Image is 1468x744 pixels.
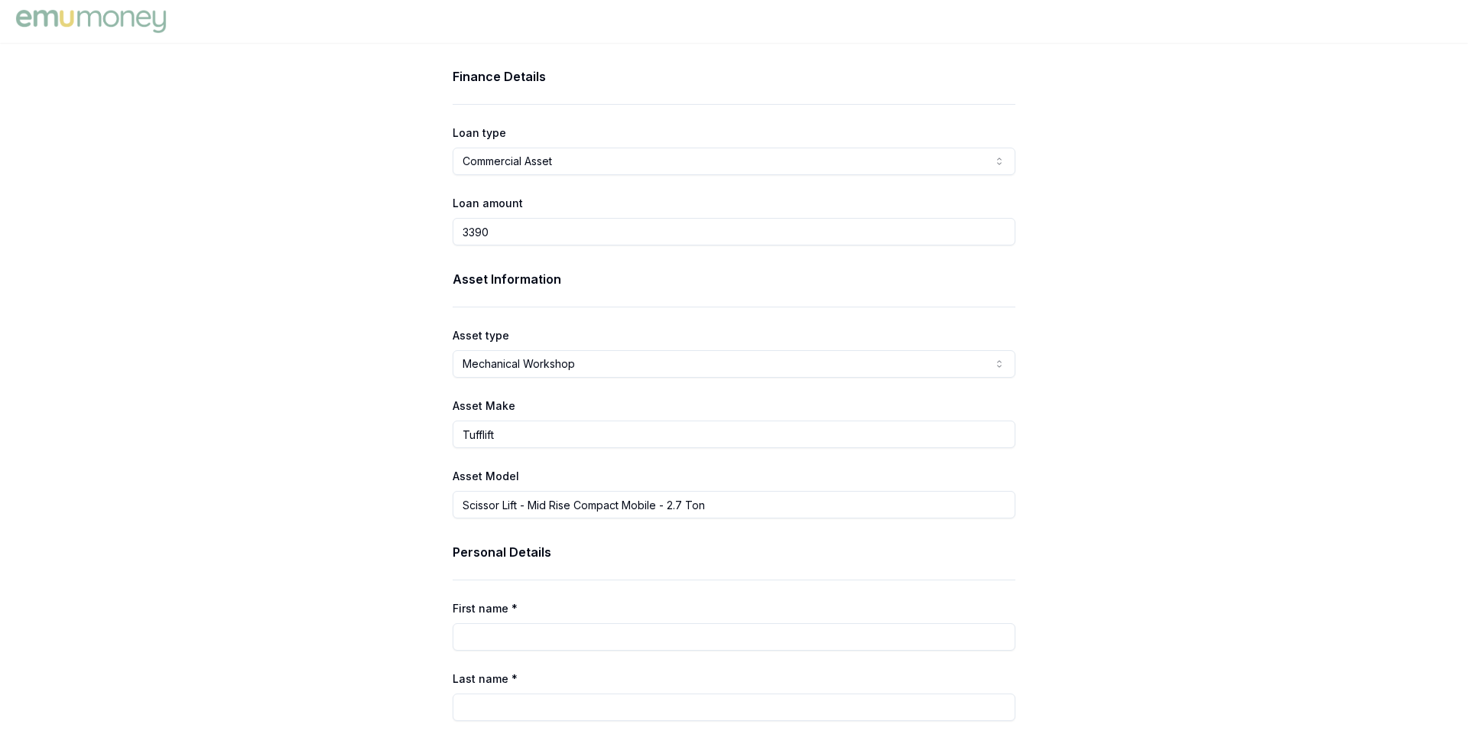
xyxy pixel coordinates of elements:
[453,197,523,210] label: Loan amount
[453,469,519,482] label: Asset Model
[453,543,1015,561] h3: Personal Details
[453,126,506,139] label: Loan type
[453,329,509,342] label: Asset type
[453,270,1015,288] h3: Asset Information
[12,6,170,37] img: Emu Money
[453,672,518,685] label: Last name *
[453,67,1015,86] h3: Finance Details
[453,218,1015,245] input: $
[453,399,515,412] label: Asset Make
[453,602,518,615] label: First name *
